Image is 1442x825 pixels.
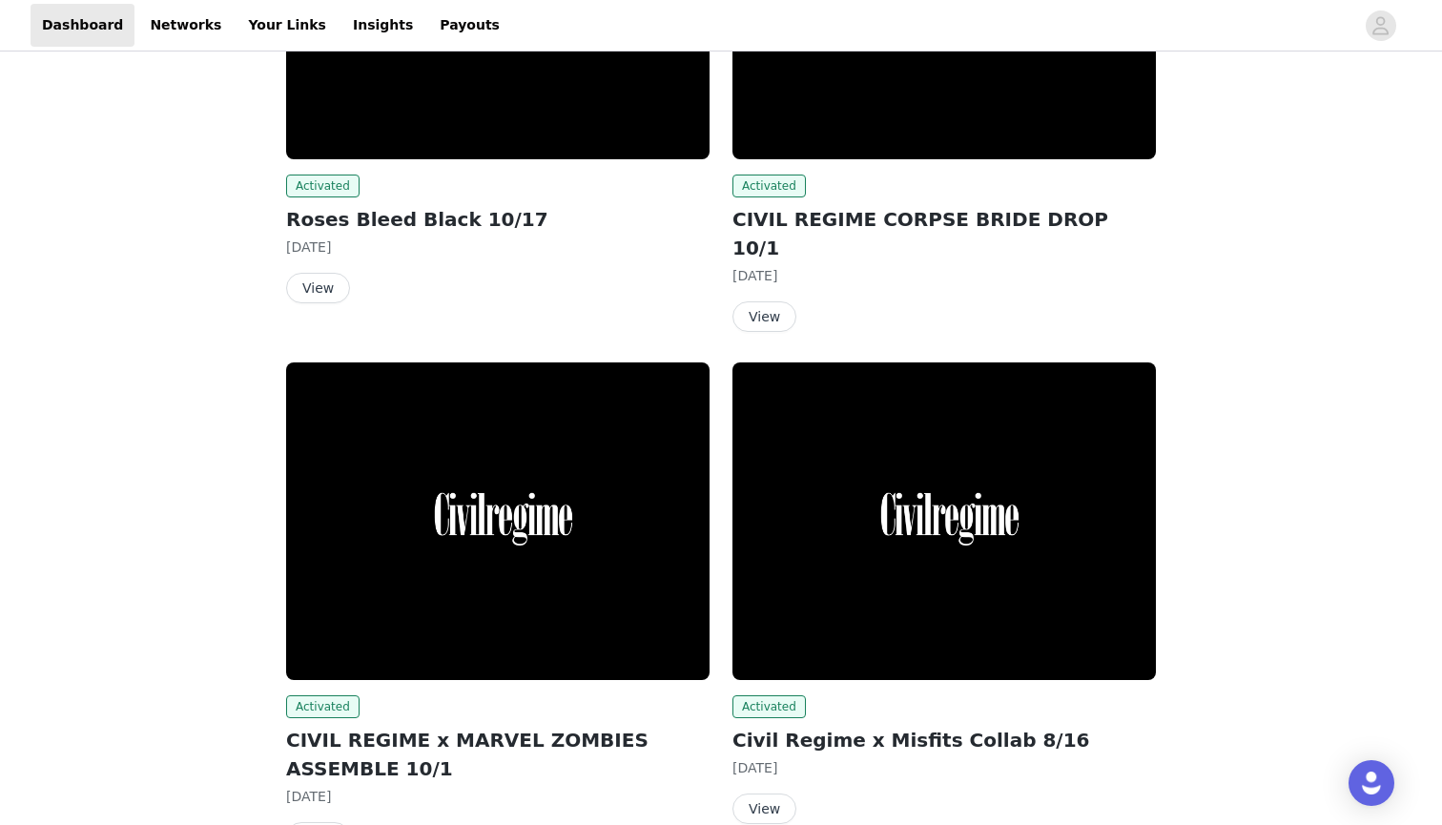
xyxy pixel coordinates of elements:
[286,695,360,718] span: Activated
[286,281,350,296] a: View
[1349,760,1394,806] div: Open Intercom Messenger
[732,794,796,824] button: View
[237,4,338,47] a: Your Links
[732,695,806,718] span: Activated
[286,726,710,783] h2: CIVIL REGIME x MARVEL ZOMBIES ASSEMBLE 10/1
[286,789,331,804] span: [DATE]
[732,268,777,283] span: [DATE]
[732,205,1156,262] h2: CIVIL REGIME CORPSE BRIDE DROP 10/1
[428,4,511,47] a: Payouts
[31,4,134,47] a: Dashboard
[138,4,233,47] a: Networks
[732,802,796,816] a: View
[286,205,710,234] h2: Roses Bleed Black 10/17
[286,175,360,197] span: Activated
[286,362,710,680] img: Civil Regime
[732,310,796,324] a: View
[286,239,331,255] span: [DATE]
[732,301,796,332] button: View
[341,4,424,47] a: Insights
[286,273,350,303] button: View
[1371,10,1390,41] div: avatar
[732,726,1156,754] h2: Civil Regime x Misfits Collab 8/16
[732,760,777,775] span: [DATE]
[732,362,1156,680] img: Civil Regime
[732,175,806,197] span: Activated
